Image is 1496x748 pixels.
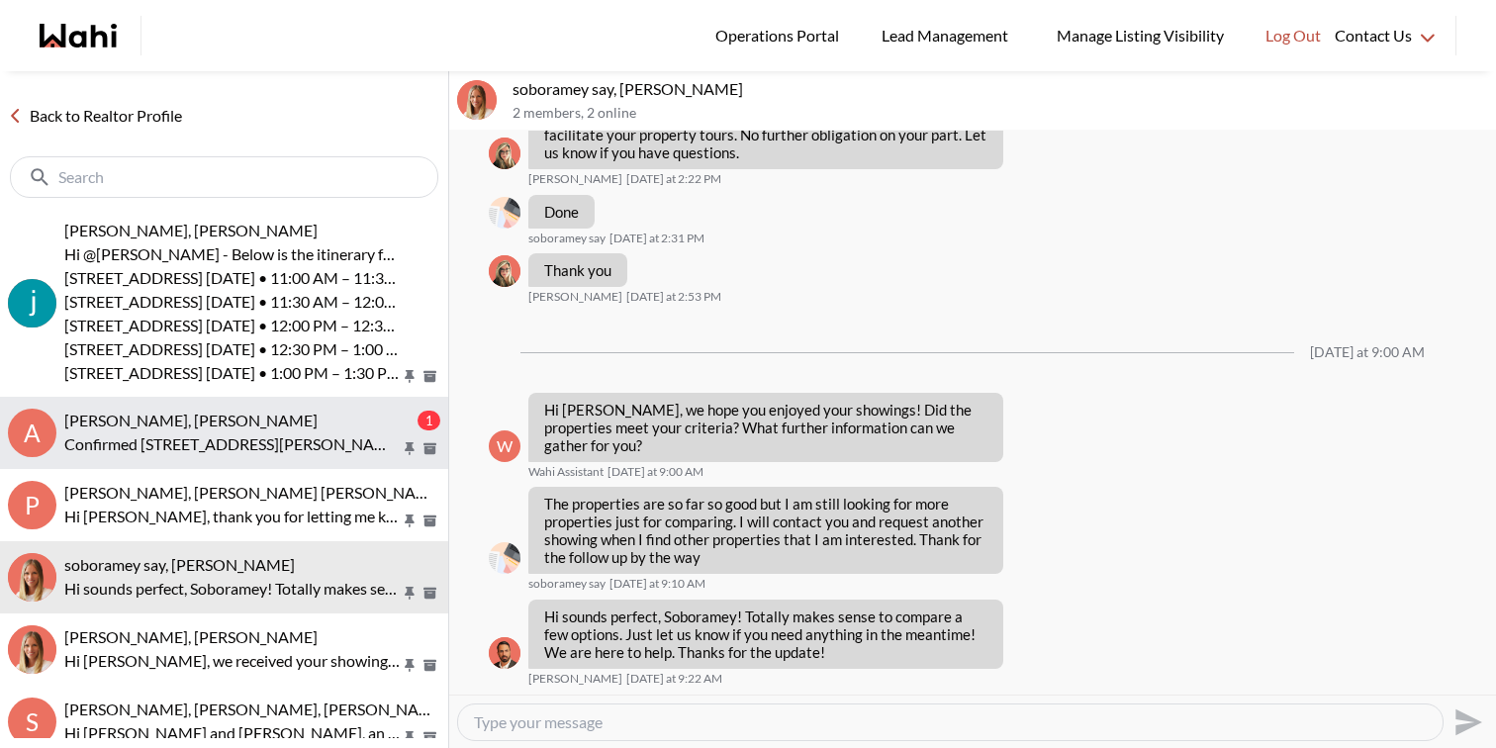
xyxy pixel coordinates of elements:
img: s [8,553,56,602]
span: [PERSON_NAME], [PERSON_NAME] [64,627,318,646]
span: [PERSON_NAME] [528,171,622,187]
time: 2025-09-27T18:22:59.030Z [626,171,721,187]
div: S [8,698,56,746]
span: soboramey say [528,231,606,246]
p: Hi sounds perfect, Soboramey! Totally makes sense to compare a few options. Just let us know if y... [544,608,987,661]
p: Confirmed [STREET_ADDRESS][PERSON_NAME] [DATE] • 1:30 PM [64,432,401,456]
img: s [457,80,497,120]
span: Operations Portal [715,23,846,48]
div: Barbara Funt [489,138,520,169]
span: [PERSON_NAME], [PERSON_NAME] [64,221,318,239]
img: B [489,138,520,169]
button: Archive [420,440,440,457]
p: [STREET_ADDRESS] [DATE] • 12:30 PM – 1:00 PM (EDT) [64,337,401,361]
p: Done [544,203,579,221]
button: Archive [420,585,440,602]
div: 1 [418,411,440,430]
button: Pin [401,513,419,529]
span: [PERSON_NAME], [PERSON_NAME] [PERSON_NAME] [64,483,444,502]
button: Pin [401,729,419,746]
p: [STREET_ADDRESS] [DATE] • 1:00 PM – 1:30 PM (EDT) [64,361,401,385]
div: Luisa Diaz, Michelle [8,625,56,674]
div: A [8,409,56,457]
button: Archive [420,657,440,674]
button: Pin [401,657,419,674]
time: 2025-10-01T13:10:46.984Z [609,576,705,592]
input: Search [58,167,394,187]
p: Hi [PERSON_NAME] and [PERSON_NAME], an offer has been submitted for [STREET_ADDRESS][PERSON_NAME]... [64,721,401,745]
img: B [489,637,520,669]
button: Send [1444,700,1488,744]
span: [PERSON_NAME] [528,289,622,305]
img: S [8,279,56,327]
time: 2025-10-01T13:00:31.884Z [608,464,703,480]
div: Souhel Bally, Faraz [8,279,56,327]
p: Hi [PERSON_NAME], thank you for letting me know. If there’s any property you’d like to see this w... [64,505,401,528]
span: Wahi Assistant [528,464,604,480]
div: W [489,430,520,462]
div: soboramey say, Michelle [8,553,56,602]
div: [DATE] at 9:00 AM [1310,344,1425,361]
div: Barbara Funt [489,255,520,287]
button: Archive [420,513,440,529]
div: soboramey say [489,197,520,229]
time: 2025-10-01T13:22:13.965Z [626,671,722,687]
p: Hi sounds perfect, Soboramey! Totally makes sense to compare a few options. Just let us know if y... [64,577,401,601]
span: Lead Management [882,23,1015,48]
textarea: Type your message [474,712,1427,732]
button: Archive [420,729,440,746]
time: 2025-09-27T18:31:37.915Z [609,231,704,246]
p: The properties are so far so good but I am still looking for more properties just for comparing. ... [544,495,987,566]
span: [PERSON_NAME], [PERSON_NAME], [PERSON_NAME] [64,700,447,718]
span: soboramey say, [PERSON_NAME] [64,555,295,574]
a: Wahi homepage [40,24,117,47]
time: 2025-09-27T18:53:40.011Z [626,289,721,305]
img: L [8,625,56,674]
img: s [489,542,520,574]
span: soboramey say [528,576,606,592]
button: Pin [401,440,419,457]
div: Behnam Fazili [489,637,520,669]
p: [STREET_ADDRESS] [DATE] • 12:00 PM – 12:30 PM (EDT) [64,314,401,337]
div: soboramey say [489,542,520,574]
p: [STREET_ADDRESS] [DATE] • 11:00 AM – 11:30 AM (EDT) [64,266,401,290]
button: Pin [401,585,419,602]
button: Pin [401,368,419,385]
p: 2 members , 2 online [513,105,1488,122]
p: Hi [PERSON_NAME], we received your showing requests - exciting 🎉 . We will be in touch shortly. [64,649,401,673]
div: soboramey say, Michelle [457,80,497,120]
p: Thank you [544,261,611,279]
img: B [489,255,520,287]
p: Hi @[PERSON_NAME] - Below is the itinerary for [DATE]. All the showings have been confirmed now. ... [64,242,401,266]
span: Log Out [1265,23,1321,48]
div: P [8,481,56,529]
button: Archive [420,368,440,385]
p: soboramey say, [PERSON_NAME] [513,79,1488,99]
img: s [489,197,520,229]
span: [PERSON_NAME] [528,671,622,687]
span: [PERSON_NAME], [PERSON_NAME] [64,411,318,429]
span: Manage Listing Visibility [1051,23,1230,48]
p: [STREET_ADDRESS] [DATE] • 11:30 AM – 12:00 PM (EDT) [64,290,401,314]
p: Hi [PERSON_NAME], we hope you enjoyed your showings! Did the properties meet your criteria? What ... [544,401,987,454]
